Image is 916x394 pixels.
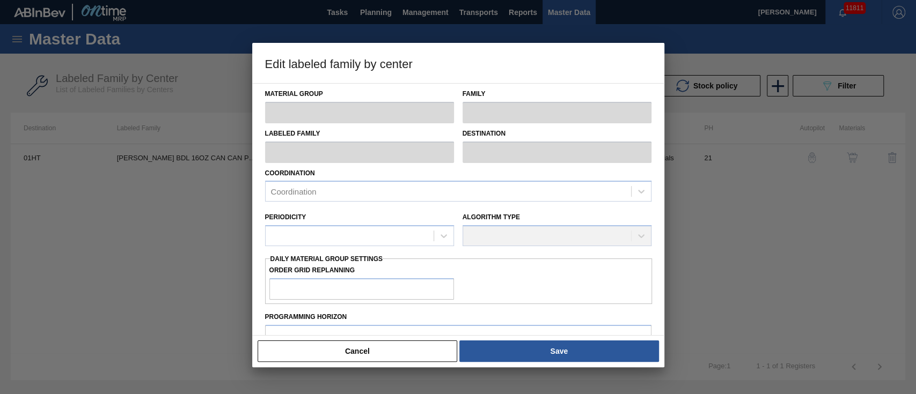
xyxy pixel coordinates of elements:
[258,340,458,362] button: Cancel
[271,187,317,196] div: Coordination
[265,169,315,177] label: Coordination
[459,340,658,362] button: Save
[252,43,664,84] h3: Edit labeled family by center
[463,126,651,142] label: Destination
[463,86,651,102] label: Family
[269,263,455,278] label: Order Grid Replanning
[270,255,383,263] span: Daily Material Group Settings
[265,309,651,325] label: Programming Horizon
[265,126,454,142] label: Labeled Family
[463,213,520,221] label: Algorithm Type
[265,213,306,221] label: Periodicity
[265,86,454,102] label: Material Group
